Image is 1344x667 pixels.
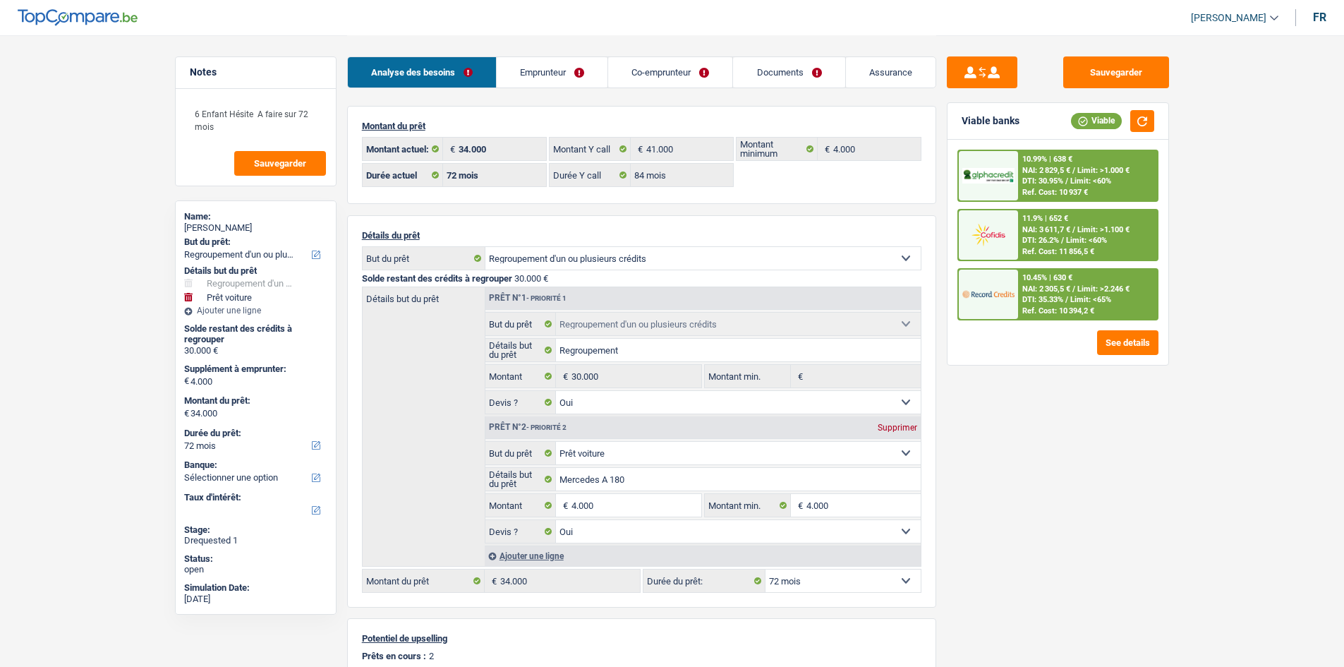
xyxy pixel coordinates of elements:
label: Devis ? [485,520,557,543]
div: Ajouter une ligne [184,306,327,316]
div: Prêt n°1 [485,294,570,303]
div: fr [1313,11,1326,24]
a: [PERSON_NAME] [1180,6,1278,30]
label: Montant actuel: [363,138,444,160]
div: Ajouter une ligne [485,546,921,566]
p: Prêts en cours : [362,651,426,661]
img: TopCompare Logo [18,9,138,26]
label: But du prêt [363,247,485,270]
a: Co-emprunteur [608,57,732,88]
span: NAI: 3 611,7 € [1022,225,1070,234]
span: € [791,494,806,517]
p: Montant du prêt [362,121,921,131]
label: Montant du prêt [363,570,485,592]
span: € [184,375,189,387]
div: Drequested 1 [184,535,327,546]
div: Viable [1071,113,1122,128]
p: 2 [429,651,434,661]
label: Supplément à emprunter: [184,363,325,375]
img: AlphaCredit [962,168,1015,184]
a: Assurance [846,57,936,88]
label: But du prêt [485,313,557,335]
div: 10.45% | 630 € [1022,273,1072,282]
span: DTI: 30.95% [1022,176,1063,186]
p: Potentiel de upselling [362,633,921,644]
div: 10.99% | 638 € [1022,155,1072,164]
span: Limit: <60% [1070,176,1111,186]
div: [DATE] [184,594,327,605]
label: Détails but du prêt [485,339,557,361]
button: See details [1097,330,1158,355]
span: Solde restant des crédits à regrouper [362,273,512,284]
a: Emprunteur [497,57,607,88]
span: / [1072,284,1075,294]
label: Taux d'intérêt: [184,492,325,503]
span: / [1065,176,1068,186]
span: / [1061,236,1064,245]
span: Limit: >1.000 € [1077,166,1130,175]
span: NAI: 2 305,5 € [1022,284,1070,294]
label: But du prêt: [184,236,325,248]
span: Limit: >2.246 € [1077,284,1130,294]
span: € [631,138,646,160]
span: € [818,138,833,160]
span: [PERSON_NAME] [1191,12,1266,24]
span: DTI: 35.33% [1022,295,1063,304]
span: Sauvegarder [254,159,306,168]
div: Name: [184,211,327,222]
div: Prêt n°2 [485,423,570,432]
span: € [485,570,500,592]
span: / [1072,166,1075,175]
p: Détails du prêt [362,230,921,241]
label: Montant [485,365,557,387]
div: Stage: [184,524,327,536]
span: - Priorité 1 [526,294,567,302]
div: Ref. Cost: 11 856,5 € [1022,247,1094,256]
label: But du prêt [485,442,557,464]
span: Limit: <60% [1066,236,1107,245]
div: 11.9% | 652 € [1022,214,1068,223]
div: 30.000 € [184,345,327,356]
div: Détails but du prêt [184,265,327,277]
img: Cofidis [962,222,1015,248]
div: Simulation Date: [184,582,327,594]
label: Montant minimum [737,138,818,160]
label: Détails but du prêt [363,287,485,304]
div: [PERSON_NAME] [184,222,327,234]
div: Ref. Cost: 10 394,2 € [1022,306,1094,316]
span: NAI: 2 829,5 € [1022,166,1070,175]
span: Limit: <65% [1070,295,1111,304]
div: Supprimer [874,423,921,432]
img: Record Credits [962,281,1015,307]
span: DTI: 26.2% [1022,236,1059,245]
label: Devis ? [485,391,557,414]
span: / [1072,225,1075,234]
span: - Priorité 2 [526,423,567,431]
span: € [184,408,189,419]
h5: Notes [190,66,322,78]
span: 30.000 € [514,273,548,284]
label: Durée du prêt: [184,428,325,439]
a: Documents [733,57,844,88]
label: Durée actuel [363,164,444,186]
a: Analyse des besoins [348,57,496,88]
label: Détails but du prêt [485,468,557,491]
div: Status: [184,553,327,565]
button: Sauvegarder [234,151,326,176]
span: € [443,138,459,160]
div: Viable banks [962,115,1019,127]
span: Limit: >1.100 € [1077,225,1130,234]
label: Montant Y call [550,138,631,160]
label: Banque: [184,459,325,471]
div: open [184,564,327,575]
label: Montant min. [705,494,791,517]
label: Montant min. [705,365,791,387]
div: Ref. Cost: 10 937 € [1022,188,1088,197]
label: Durée du prêt: [643,570,765,592]
label: Montant [485,494,557,517]
span: € [556,494,571,517]
label: Durée Y call [550,164,631,186]
button: Sauvegarder [1063,56,1169,88]
div: Solde restant des crédits à regrouper [184,323,327,345]
span: / [1065,295,1068,304]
